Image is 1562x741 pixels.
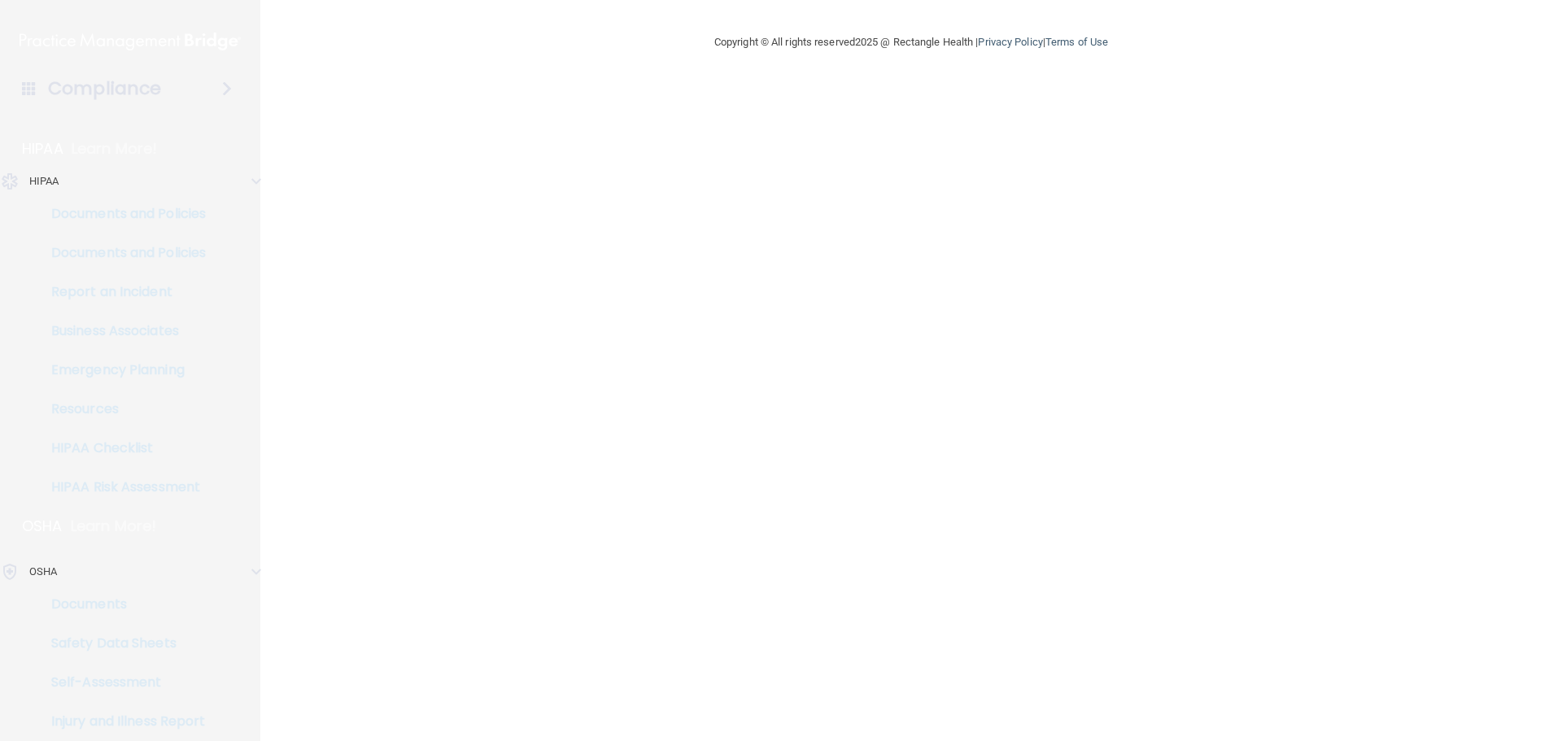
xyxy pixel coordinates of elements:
a: Privacy Policy [978,36,1042,48]
p: HIPAA [29,172,59,191]
p: Documents [11,596,233,612]
h4: Compliance [48,77,161,100]
p: HIPAA Risk Assessment [11,479,233,495]
p: HIPAA Checklist [11,440,233,456]
p: Business Associates [11,323,233,339]
p: Documents and Policies [11,245,233,261]
p: Report an Incident [11,284,233,300]
p: Injury and Illness Report [11,713,233,730]
p: Resources [11,401,233,417]
a: Terms of Use [1045,36,1108,48]
p: Emergency Planning [11,362,233,378]
p: Documents and Policies [11,206,233,222]
p: Self-Assessment [11,674,233,691]
p: Learn More! [71,517,157,536]
p: HIPAA [22,139,63,159]
div: Copyright © All rights reserved 2025 @ Rectangle Health | | [614,16,1208,68]
p: Learn More! [72,139,158,159]
p: Safety Data Sheets [11,635,233,652]
p: OSHA [29,562,57,582]
img: PMB logo [20,25,241,58]
p: OSHA [22,517,63,536]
